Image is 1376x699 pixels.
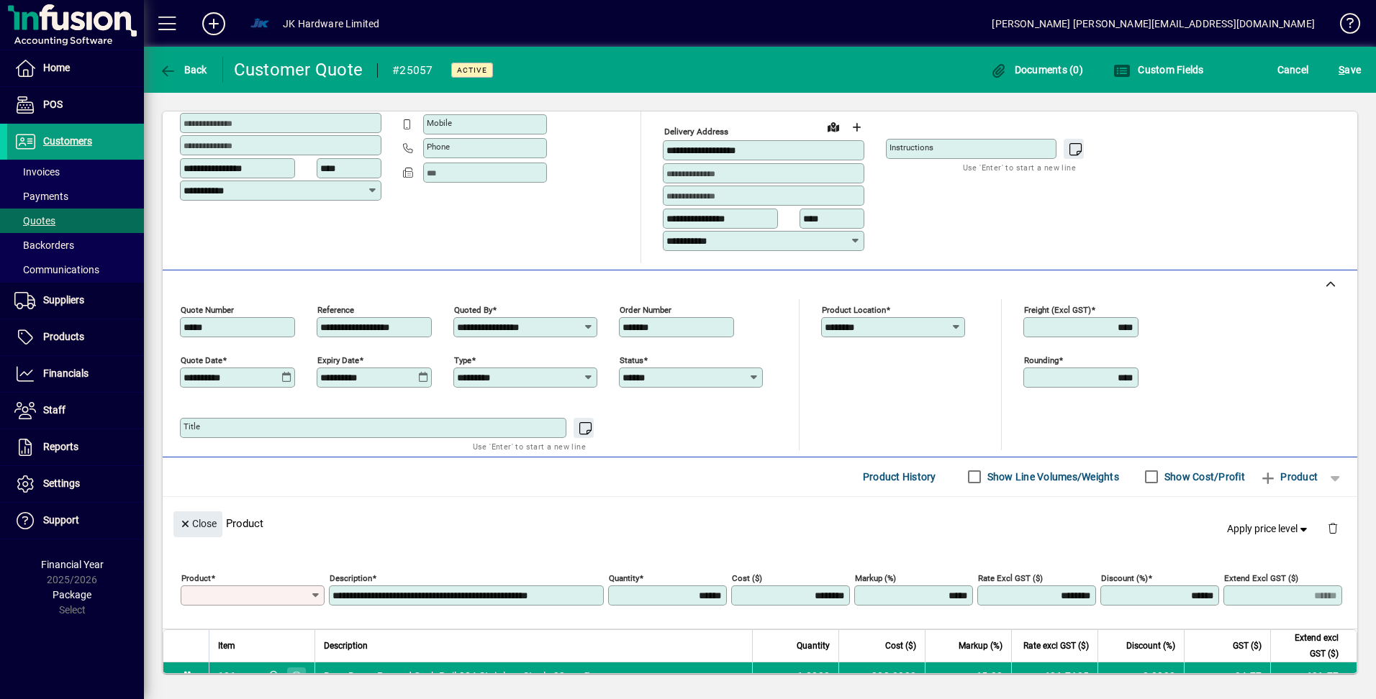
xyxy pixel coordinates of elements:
label: Show Cost/Profit [1162,470,1245,484]
span: Settings [43,478,80,489]
span: Suppliers [43,294,84,306]
td: 94.77 [1184,662,1270,691]
mat-label: Reference [317,304,354,314]
span: Financial Year [41,559,104,570]
span: Reports [43,441,78,452]
mat-label: Cost ($) [732,572,762,582]
mat-label: Quoted by [454,304,492,314]
span: Discount (%) [1126,638,1175,654]
mat-label: Type [454,355,471,365]
td: 382.8900 [838,662,925,691]
app-page-header-button: Back [144,57,223,83]
div: 631.7685 [1020,669,1089,683]
mat-label: Extend excl GST ($) [1224,572,1298,582]
app-page-header-button: Delete [1316,521,1350,534]
button: Custom Fields [1110,57,1208,83]
span: GST ($) [1233,638,1262,654]
a: Suppliers [7,283,144,319]
span: 1.0000 [797,669,830,683]
a: Home [7,50,144,86]
button: Cancel [1274,57,1313,83]
mat-hint: Use 'Enter' to start a new line [473,438,586,454]
a: Communications [7,257,144,282]
span: Customers [43,135,92,147]
div: [PERSON_NAME] [PERSON_NAME][EMAIL_ADDRESS][DOMAIN_NAME] [992,12,1315,35]
button: Back [155,57,211,83]
a: Products [7,319,144,355]
mat-label: Rate excl GST ($) [978,572,1043,582]
span: Apply price level [1227,521,1311,536]
span: ave [1339,58,1361,81]
td: 631.77 [1270,662,1357,691]
a: Backorders [7,233,144,257]
span: Documents (0) [990,64,1083,76]
span: Staff [43,404,65,416]
button: Add [191,11,237,37]
mat-label: Order number [620,304,671,314]
a: Knowledge Base [1329,3,1358,50]
td: 65.00 [925,662,1011,691]
div: Customer Quote [234,58,363,81]
span: Product [1259,465,1318,488]
mat-label: Product [181,572,211,582]
mat-label: Quote number [181,304,234,314]
button: Product History [857,464,942,490]
button: Close [173,511,222,537]
mat-hint: Use 'Enter' to start a new line [963,159,1076,175]
mat-label: Status [620,355,643,365]
div: JK Hardware Limited [283,12,379,35]
span: Markup (%) [959,638,1002,654]
div: Product [163,497,1357,549]
span: Custom Fields [1113,64,1204,76]
button: Delete [1316,511,1350,546]
button: Save [1335,57,1364,83]
mat-label: Markup (%) [855,572,896,582]
td: 0.0000 [1097,662,1184,691]
span: Cost ($) [885,638,916,654]
span: S [1339,64,1344,76]
a: View on map [822,115,845,138]
span: Backorders [14,239,74,251]
a: POS [7,87,144,123]
a: Support [7,503,144,539]
mat-label: Quote date [181,355,222,365]
span: Quantity [797,638,830,654]
span: Extend excl GST ($) [1280,630,1339,662]
mat-label: Mobile [427,118,452,128]
mat-label: Phone [427,142,450,152]
span: Cancel [1277,58,1309,81]
mat-label: Rounding [1024,355,1059,365]
span: Payments [14,191,68,202]
a: Settings [7,466,144,502]
span: Financials [43,367,89,379]
span: Item [218,638,235,654]
mat-label: Quantity [609,572,639,582]
span: Support [43,514,79,526]
label: Show Line Volumes/Weights [985,470,1119,484]
span: Back [159,64,207,76]
mat-label: Freight (excl GST) [1024,304,1091,314]
mat-label: Instructions [890,142,933,152]
a: Reports [7,429,144,465]
a: Staff [7,393,144,429]
span: Rate excl GST ($) [1023,638,1089,654]
span: Home [43,62,70,73]
mat-label: Description [330,572,372,582]
button: Choose address [845,116,868,139]
a: Invoices [7,160,144,184]
span: Communications [14,264,99,275]
mat-label: Title [184,421,200,431]
span: POS [43,99,63,110]
mat-label: Product location [822,304,886,314]
span: Active [457,65,487,75]
mat-label: Expiry date [317,355,359,365]
span: Quotes [14,215,55,227]
span: Auckland [264,668,281,684]
span: Products [43,331,84,342]
button: Product [1252,464,1325,490]
button: Profile [237,11,283,37]
span: Close [179,512,217,536]
span: Description [324,638,368,654]
a: Financials [7,356,144,392]
span: Invoices [14,166,60,178]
